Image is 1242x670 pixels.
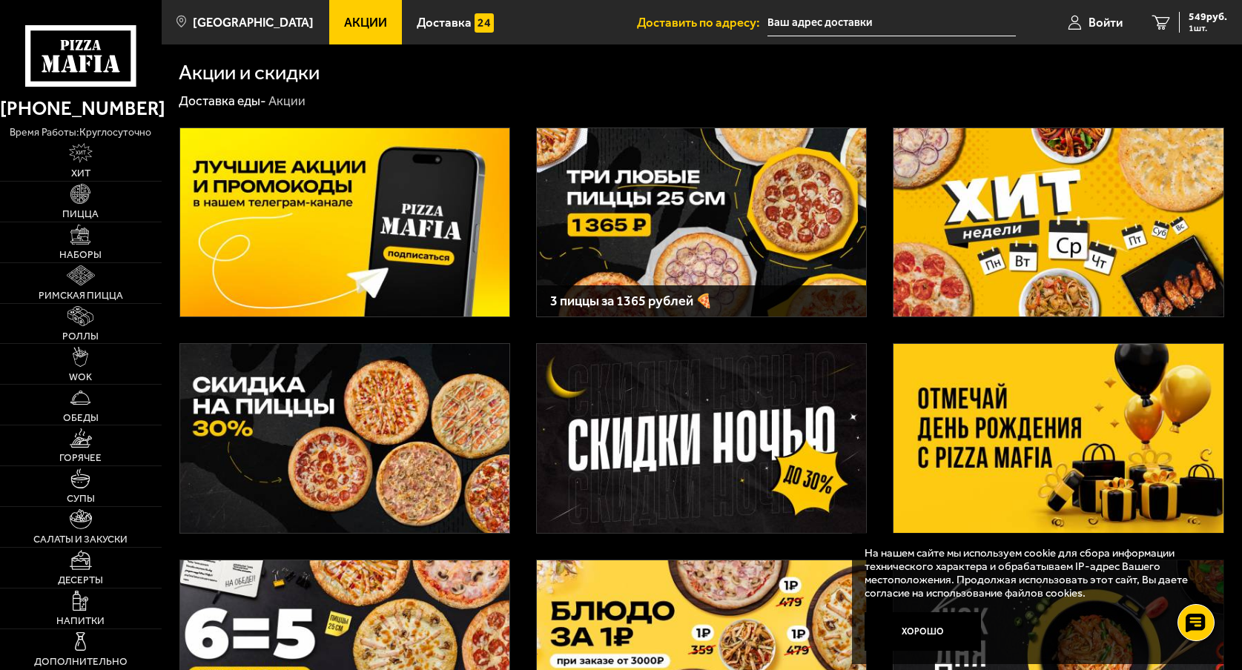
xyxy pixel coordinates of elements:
span: Роллы [62,331,99,342]
span: Войти [1089,16,1123,29]
span: 1 шт. [1189,24,1227,33]
span: [GEOGRAPHIC_DATA] [193,16,314,29]
span: Салаты и закуски [33,534,128,545]
span: Десерты [58,575,103,586]
input: Ваш адрес доставки [767,9,1016,36]
span: Напитки [56,616,105,626]
span: 549 руб. [1189,12,1227,22]
span: Римская пицца [39,291,123,301]
span: Хит [71,168,90,179]
span: Пицца [62,209,99,219]
span: Доставка [417,16,472,29]
span: WOK [69,372,92,382]
span: Наборы [59,250,102,260]
a: Доставка еды- [179,93,266,108]
p: На нашем сайте мы используем cookie для сбора информации технического характера и обрабатываем IP... [865,546,1203,600]
a: 3 пиццы за 1365 рублей 🍕 [536,127,867,318]
span: Акции [344,16,387,29]
h3: 3 пиццы за 1365 рублей 🍕 [550,294,853,308]
span: Обеды [63,413,99,423]
img: 15daf4d41897b9f0e9f617042186c801.svg [475,13,494,33]
span: Супы [67,494,95,504]
button: Хорошо [865,612,981,651]
span: Доставить по адресу: [637,16,767,29]
div: Акции [268,93,305,110]
span: Горячее [59,453,102,463]
h1: Акции и скидки [179,62,320,83]
span: Дополнительно [34,657,128,667]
